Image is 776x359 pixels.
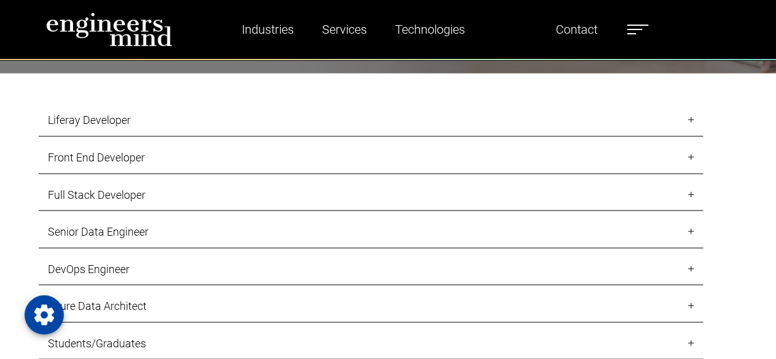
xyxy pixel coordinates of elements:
a: Industries [237,15,299,44]
a: Technologies [390,15,470,44]
a: Senior Data Engineer [39,215,703,248]
a: Liferay Developer [39,104,703,136]
a: Services [317,15,372,44]
a: DevOps Engineer [39,253,703,285]
a: Front End Developer [39,141,703,174]
img: logo [46,12,172,47]
a: Full Stack Developer [39,179,703,211]
a: Azure Data Architect [39,290,703,322]
a: Contact [551,15,602,44]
